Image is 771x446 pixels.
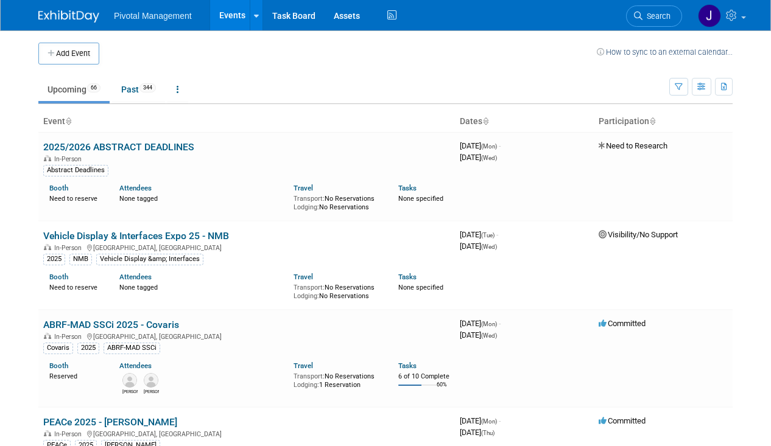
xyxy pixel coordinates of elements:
[144,388,159,395] div: Sujash Chatterjee
[49,361,68,370] a: Booth
[104,343,160,354] div: ABRF-MAD SSCi
[44,430,51,436] img: In-Person Event
[122,388,138,395] div: Melissa Gabello
[54,244,85,252] span: In-Person
[49,273,68,281] a: Booth
[43,254,65,265] div: 2025
[599,141,667,150] span: Need to Research
[294,281,380,300] div: No Reservations No Reservations
[44,155,51,161] img: In-Person Event
[119,273,152,281] a: Attendees
[119,184,152,192] a: Attendees
[114,11,192,21] span: Pivotal Management
[43,319,179,330] a: ABRF-MAD SSCi 2025 - Covaris
[139,83,156,92] span: 344
[96,254,203,265] div: Vehicle Display &amp; Interfaces
[294,292,319,300] span: Lodging:
[43,343,73,354] div: Covaris
[398,361,417,370] a: Tasks
[87,83,100,92] span: 66
[398,284,443,291] span: None specified
[481,418,497,425] span: (Mon)
[460,141,501,150] span: [DATE]
[481,232,495,239] span: (Tue)
[455,111,594,132] th: Dates
[49,192,101,203] div: Need to reserve
[642,12,671,21] span: Search
[43,165,108,176] div: Abstract Deadlines
[119,361,152,370] a: Attendees
[294,381,319,389] span: Lodging:
[398,195,443,203] span: None specified
[294,192,380,211] div: No Reservations No Reservations
[65,116,71,126] a: Sort by Event Name
[144,373,158,388] img: Sujash Chatterjee
[49,184,68,192] a: Booth
[112,78,165,101] a: Past344
[499,141,501,150] span: -
[496,230,498,239] span: -
[294,203,319,211] span: Lodging:
[437,382,447,398] td: 60%
[597,47,733,57] a: How to sync to an external calendar...
[69,254,92,265] div: NMB
[599,319,646,328] span: Committed
[54,333,85,341] span: In-Person
[49,370,101,381] div: Reserved
[38,78,110,101] a: Upcoming66
[599,416,646,425] span: Committed
[460,319,501,328] span: [DATE]
[43,230,229,242] a: Vehicle Display & Interfaces Expo 25 - NMB
[38,111,455,132] th: Event
[482,116,488,126] a: Sort by Start Date
[481,332,497,339] span: (Wed)
[43,428,450,438] div: [GEOGRAPHIC_DATA], [GEOGRAPHIC_DATA]
[43,416,177,428] a: PEACe 2025 - [PERSON_NAME]
[294,284,325,291] span: Transport:
[398,184,417,192] a: Tasks
[43,331,450,341] div: [GEOGRAPHIC_DATA], [GEOGRAPHIC_DATA]
[481,143,497,150] span: (Mon)
[294,184,313,192] a: Travel
[460,428,495,437] span: [DATE]
[294,370,380,389] div: No Reservations 1 Reservation
[481,155,497,161] span: (Wed)
[481,321,497,327] span: (Mon)
[594,111,733,132] th: Participation
[119,192,285,203] div: None tagged
[398,273,417,281] a: Tasks
[44,244,51,250] img: In-Person Event
[626,5,682,27] a: Search
[460,416,501,425] span: [DATE]
[49,281,101,292] div: Need to reserve
[77,343,99,354] div: 2025
[481,430,495,436] span: (Thu)
[44,333,51,339] img: In-Person Event
[38,43,99,64] button: Add Event
[481,243,497,250] span: (Wed)
[698,4,721,27] img: Jessica Gatton
[460,153,497,162] span: [DATE]
[43,242,450,252] div: [GEOGRAPHIC_DATA], [GEOGRAPHIC_DATA]
[54,430,85,438] span: In-Person
[599,230,678,239] span: Visibility/No Support
[398,372,450,381] div: 6 of 10 Complete
[499,319,501,328] span: -
[122,373,137,388] img: Melissa Gabello
[499,416,501,425] span: -
[460,330,497,340] span: [DATE]
[54,155,85,163] span: In-Person
[119,281,285,292] div: None tagged
[460,242,497,251] span: [DATE]
[649,116,655,126] a: Sort by Participation Type
[43,141,194,153] a: 2025/2026 ABSTRACT DEADLINES
[294,195,325,203] span: Transport:
[460,230,498,239] span: [DATE]
[294,372,325,380] span: Transport:
[294,361,313,370] a: Travel
[38,10,99,23] img: ExhibitDay
[294,273,313,281] a: Travel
